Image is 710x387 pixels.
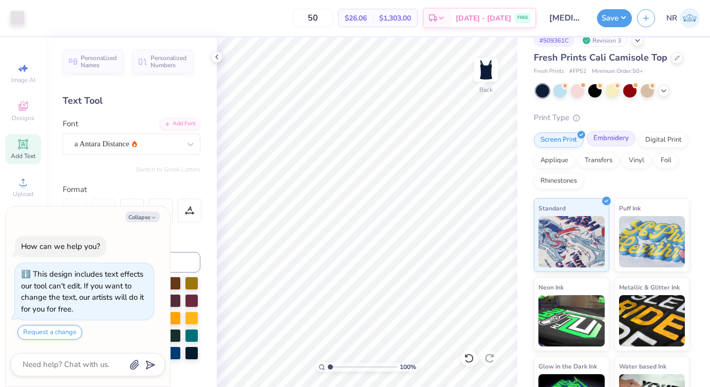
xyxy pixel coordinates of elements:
[160,118,200,130] div: Add Font
[379,13,411,24] span: $1,303.00
[541,8,592,28] input: Untitled Design
[534,67,564,76] span: Fresh Prints
[12,114,34,122] span: Designs
[534,153,575,168] div: Applique
[619,203,641,214] span: Puff Ink
[63,118,78,130] label: Font
[400,362,416,372] span: 100 %
[534,173,584,189] div: Rhinestones
[538,295,605,346] img: Neon Ink
[21,241,100,251] div: How can we help you?
[619,361,666,372] span: Water based Ink
[345,13,367,24] span: $26.06
[456,13,511,24] span: [DATE] - [DATE]
[81,54,117,69] span: Personalized Names
[13,190,33,198] span: Upload
[125,211,160,222] button: Collapse
[666,8,700,28] a: NR
[63,184,201,196] div: Format
[538,361,597,372] span: Glow in the Dark Ink
[538,282,564,293] span: Neon Ink
[17,325,82,340] button: Request a change
[622,153,651,168] div: Vinyl
[639,132,688,148] div: Digital Print
[534,34,574,47] div: # 509361C
[580,34,627,47] div: Revision 3
[151,54,187,69] span: Personalized Numbers
[517,14,528,22] span: FREE
[293,9,333,27] input: – –
[654,153,678,168] div: Foil
[569,67,587,76] span: # FP52
[680,8,700,28] img: Nikki Rose
[534,51,667,64] span: Fresh Prints Cali Camisole Top
[666,12,677,24] span: NR
[534,132,584,148] div: Screen Print
[538,203,566,214] span: Standard
[63,94,200,108] div: Text Tool
[597,9,632,27] button: Save
[476,60,496,80] img: Back
[619,295,685,346] img: Metallic & Glitter Ink
[479,85,493,94] div: Back
[587,131,636,146] div: Embroidery
[538,216,605,267] img: Standard
[578,153,619,168] div: Transfers
[11,152,35,160] span: Add Text
[136,165,200,173] button: Switch to Greek Letters
[592,67,643,76] span: Minimum Order: 50 +
[534,112,689,124] div: Print Type
[619,282,680,293] span: Metallic & Glitter Ink
[21,269,144,314] div: This design includes text effects our tool can't edit. If you want to change the text, our artist...
[619,216,685,267] img: Puff Ink
[11,76,35,84] span: Image AI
